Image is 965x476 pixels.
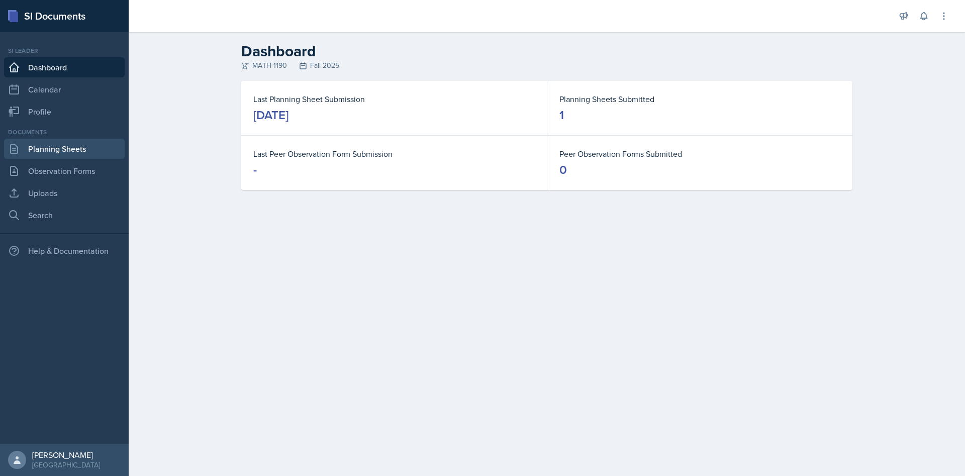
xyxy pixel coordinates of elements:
a: Calendar [4,79,125,100]
div: [GEOGRAPHIC_DATA] [32,460,100,470]
div: 0 [559,162,567,178]
a: Uploads [4,183,125,203]
h2: Dashboard [241,42,852,60]
a: Search [4,205,125,225]
dt: Planning Sheets Submitted [559,93,840,105]
div: 1 [559,107,564,123]
div: Documents [4,128,125,137]
dt: Last Peer Observation Form Submission [253,148,535,160]
div: Help & Documentation [4,241,125,261]
div: [DATE] [253,107,288,123]
div: MATH 1190 Fall 2025 [241,60,852,71]
div: [PERSON_NAME] [32,450,100,460]
div: Si leader [4,46,125,55]
a: Profile [4,102,125,122]
a: Observation Forms [4,161,125,181]
a: Planning Sheets [4,139,125,159]
a: Dashboard [4,57,125,77]
div: - [253,162,257,178]
dt: Peer Observation Forms Submitted [559,148,840,160]
dt: Last Planning Sheet Submission [253,93,535,105]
